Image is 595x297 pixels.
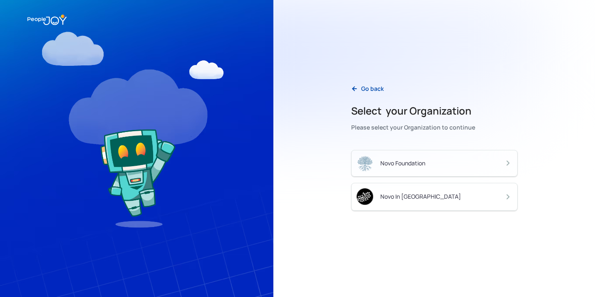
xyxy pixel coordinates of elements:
[361,85,384,93] div: Go back
[380,159,425,167] div: Novo Foundation
[351,104,475,117] h2: Select your Organization
[351,150,518,177] a: Novo Foundation
[345,80,390,97] a: Go back
[380,192,461,201] div: Novo In [GEOGRAPHIC_DATA]
[351,122,475,133] div: Please select your Organization to continue
[351,183,518,211] a: Novo In [GEOGRAPHIC_DATA]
